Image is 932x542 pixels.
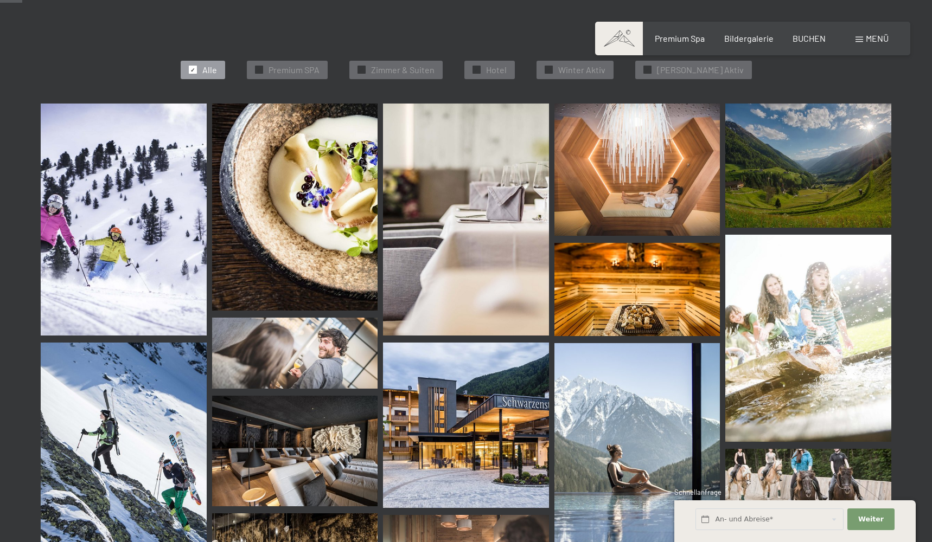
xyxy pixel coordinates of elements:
[793,33,826,43] a: BUCHEN
[269,64,320,76] span: Premium SPA
[212,396,378,506] img: Bildergalerie
[645,66,649,74] span: ✓
[190,66,195,74] span: ✓
[359,66,363,74] span: ✓
[655,33,705,43] a: Premium Spa
[257,66,261,74] span: ✓
[858,514,884,524] span: Weiter
[474,66,478,74] span: ✓
[866,33,889,43] span: Menü
[725,104,891,228] img: Bildergalerie
[486,64,507,76] span: Hotel
[674,488,722,496] span: Schnellanfrage
[212,318,378,389] img: Bildergalerie
[371,64,435,76] span: Zimmer & Suiten
[725,235,891,442] img: Bildergalerie
[725,449,891,520] img: Bildergalerie
[724,33,774,43] a: Bildergalerie
[212,104,378,311] img: Bildergalerie
[558,64,605,76] span: Winter Aktiv
[383,104,549,335] img: Bildergalerie
[554,243,720,336] img: Bildergalerie
[847,508,894,531] button: Weiter
[657,64,744,76] span: [PERSON_NAME] Aktiv
[554,104,720,236] img: Bildergalerie
[383,343,549,508] img: Bildergalerie
[202,64,217,76] span: Alle
[546,66,551,74] span: ✓
[41,104,207,335] img: Bildergalerie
